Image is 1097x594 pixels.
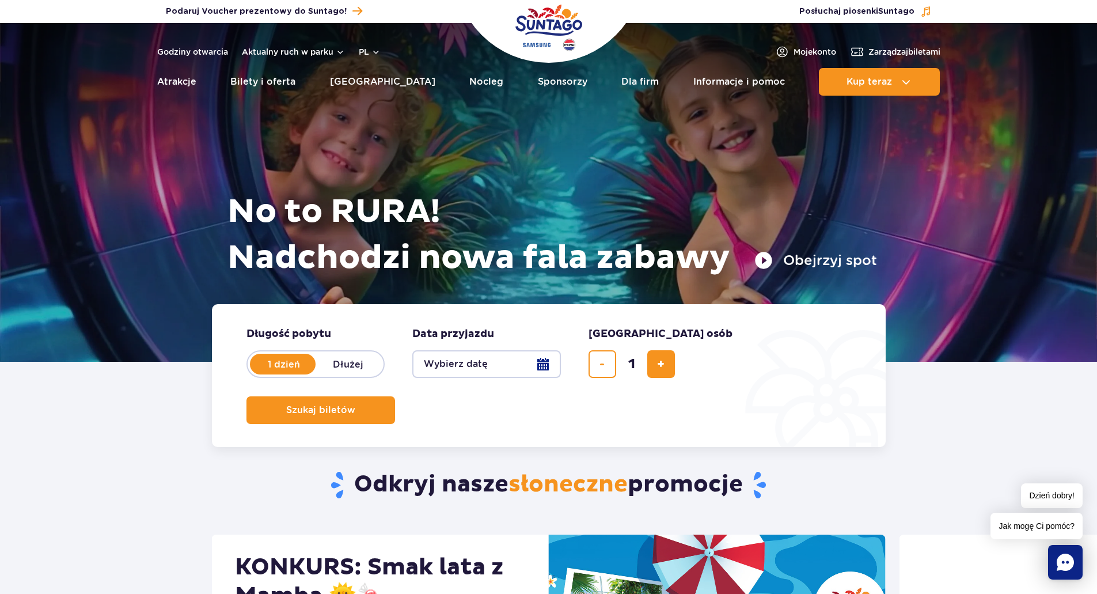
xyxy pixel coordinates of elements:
a: [GEOGRAPHIC_DATA] [330,68,435,96]
span: [GEOGRAPHIC_DATA] osób [589,327,732,341]
button: Szukaj biletów [246,396,395,424]
button: Posłuchaj piosenkiSuntago [799,6,932,17]
label: Dłużej [316,352,381,376]
span: Kup teraz [847,77,892,87]
span: Zarządzaj biletami [868,46,940,58]
a: Mojekonto [775,45,836,59]
span: Jak mogę Ci pomóc? [990,513,1083,539]
a: Nocleg [469,68,503,96]
a: Sponsorzy [538,68,587,96]
span: Długość pobytu [246,327,331,341]
button: usuń bilet [589,350,616,378]
a: Zarządzajbiletami [850,45,940,59]
button: Wybierz datę [412,350,561,378]
button: Obejrzyj spot [754,251,877,270]
a: Informacje i pomoc [693,68,785,96]
span: Szukaj biletów [286,405,355,415]
span: Moje konto [794,46,836,58]
button: pl [359,46,381,58]
button: dodaj bilet [647,350,675,378]
span: Suntago [878,7,914,16]
input: liczba biletów [618,350,646,378]
h1: No to RURA! Nadchodzi nowa fala zabawy [227,189,877,281]
span: słoneczne [508,470,628,499]
a: Atrakcje [157,68,196,96]
h2: Odkryj nasze promocje [211,470,886,500]
span: Posłuchaj piosenki [799,6,914,17]
a: Podaruj Voucher prezentowy do Suntago! [166,3,362,19]
span: Data przyjazdu [412,327,494,341]
span: Dzień dobry! [1021,483,1083,508]
a: Dla firm [621,68,659,96]
button: Kup teraz [819,68,940,96]
button: Aktualny ruch w parku [242,47,345,56]
a: Bilety i oferta [230,68,295,96]
div: Chat [1048,545,1083,580]
a: Godziny otwarcia [157,46,228,58]
label: 1 dzień [251,352,317,376]
span: Podaruj Voucher prezentowy do Suntago! [166,6,347,17]
form: Planowanie wizyty w Park of Poland [212,304,886,447]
